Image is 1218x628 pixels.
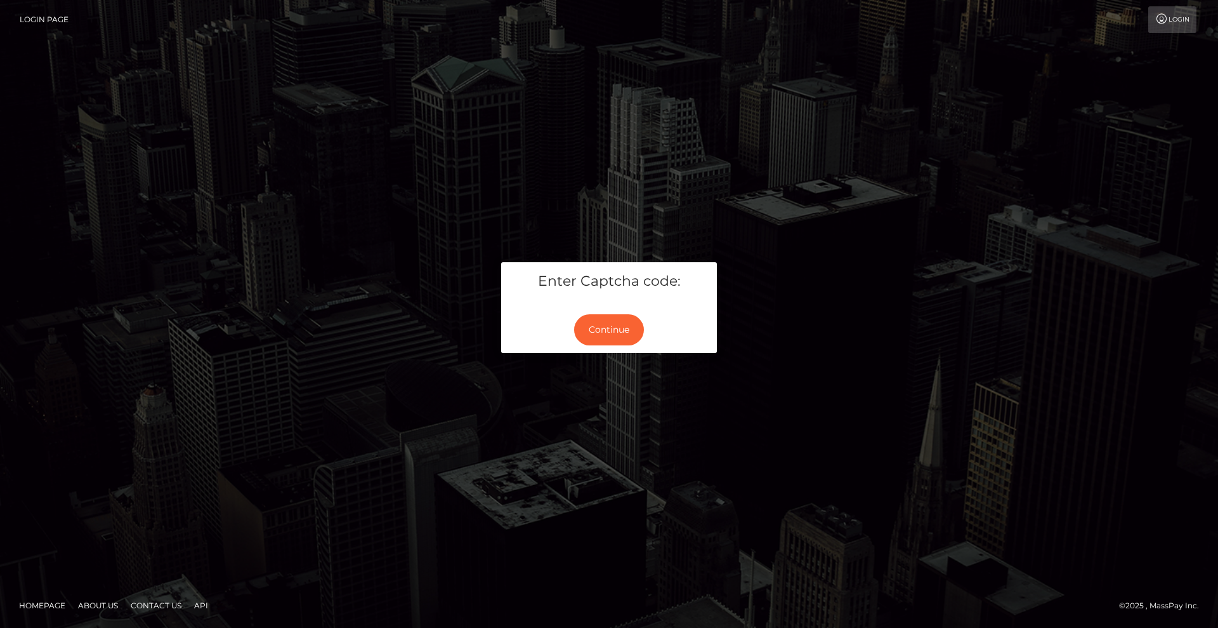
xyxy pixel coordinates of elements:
div: © 2025 , MassPay Inc. [1119,599,1208,613]
a: Homepage [14,596,70,615]
a: Login [1148,6,1196,33]
a: Login Page [20,6,69,33]
button: Continue [574,314,644,345]
h5: Enter Captcha code: [511,272,707,291]
a: About Us [73,596,123,615]
a: Contact Us [126,596,187,615]
a: API [189,596,213,615]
